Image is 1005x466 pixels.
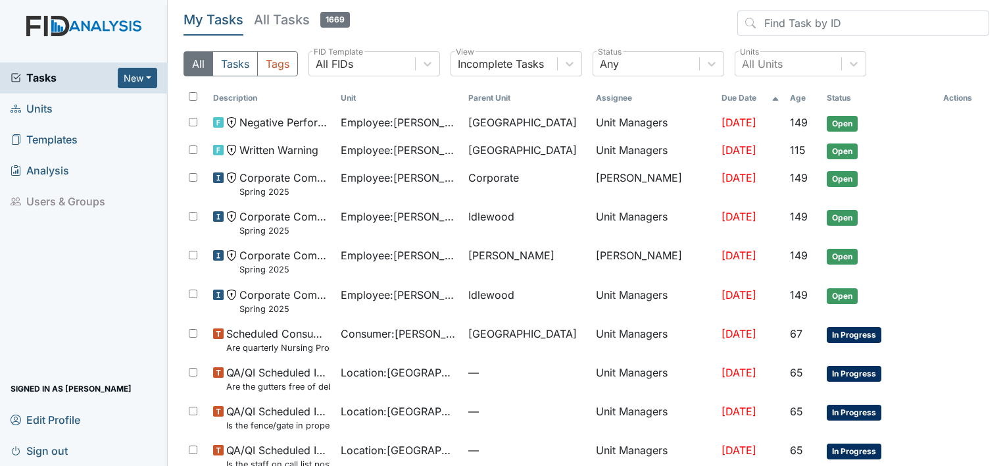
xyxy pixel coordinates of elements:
[341,170,458,186] span: Employee : [PERSON_NAME]
[722,366,756,379] span: [DATE]
[226,419,330,432] small: Is the fence/gate in proper working condition?
[118,68,157,88] button: New
[239,287,330,315] span: Corporate Compliance Spring 2025
[722,210,756,223] span: [DATE]
[11,99,53,119] span: Units
[790,288,808,301] span: 149
[591,165,716,203] td: [PERSON_NAME]
[341,142,458,158] span: Employee : [PERSON_NAME]
[11,130,78,150] span: Templates
[341,247,458,263] span: Employee : [PERSON_NAME]
[468,170,519,186] span: Corporate
[468,209,514,224] span: Idlewood
[468,442,585,458] span: —
[790,249,808,262] span: 149
[722,143,756,157] span: [DATE]
[239,142,318,158] span: Written Warning
[257,51,298,76] button: Tags
[790,143,806,157] span: 115
[821,87,938,109] th: Toggle SortBy
[11,378,132,399] span: Signed in as [PERSON_NAME]
[226,380,330,393] small: Are the gutters free of debris?
[208,87,335,109] th: Toggle SortBy
[239,247,330,276] span: Corporate Compliance Spring 2025
[226,326,330,354] span: Scheduled Consumer Chart Review Are quarterly Nursing Progress Notes/Visual Assessments completed...
[591,398,716,437] td: Unit Managers
[790,327,802,340] span: 67
[11,440,68,461] span: Sign out
[600,56,619,72] div: Any
[468,365,585,380] span: —
[468,287,514,303] span: Idlewood
[226,365,330,393] span: QA/QI Scheduled Inspection Are the gutters free of debris?
[458,56,544,72] div: Incomplete Tasks
[722,327,756,340] span: [DATE]
[341,326,458,342] span: Consumer : [PERSON_NAME]
[722,288,756,301] span: [DATE]
[827,327,881,343] span: In Progress
[722,116,756,129] span: [DATE]
[591,87,716,109] th: Assignee
[591,137,716,165] td: Unit Managers
[827,288,858,304] span: Open
[790,116,808,129] span: 149
[11,161,69,181] span: Analysis
[341,209,458,224] span: Employee : [PERSON_NAME]
[591,282,716,321] td: Unit Managers
[239,115,330,130] span: Negative Performance Review
[468,403,585,419] span: —
[938,87,989,109] th: Actions
[785,87,821,109] th: Toggle SortBy
[737,11,989,36] input: Find Task by ID
[591,321,716,359] td: Unit Managers
[790,171,808,184] span: 149
[254,11,350,29] h5: All Tasks
[790,405,803,418] span: 65
[239,224,330,237] small: Spring 2025
[790,444,803,457] span: 65
[212,51,258,76] button: Tasks
[226,342,330,354] small: Are quarterly Nursing Progress Notes/Visual Assessments completed by the end of the month followi...
[239,186,330,198] small: Spring 2025
[341,403,458,419] span: Location : [GEOGRAPHIC_DATA]
[827,444,881,459] span: In Progress
[827,143,858,159] span: Open
[722,249,756,262] span: [DATE]
[790,366,803,379] span: 65
[341,115,458,130] span: Employee : [PERSON_NAME]
[189,92,197,101] input: Toggle All Rows Selected
[827,405,881,421] span: In Progress
[11,70,118,86] a: Tasks
[341,287,458,303] span: Employee : [PERSON_NAME], Janical
[827,366,881,382] span: In Progress
[184,11,243,29] h5: My Tasks
[239,209,330,237] span: Corporate Compliance Spring 2025
[468,247,554,263] span: [PERSON_NAME]
[742,56,783,72] div: All Units
[716,87,785,109] th: Toggle SortBy
[468,115,577,130] span: [GEOGRAPHIC_DATA]
[239,170,330,198] span: Corporate Compliance Spring 2025
[591,359,716,398] td: Unit Managers
[468,326,577,342] span: [GEOGRAPHIC_DATA]
[320,12,350,28] span: 1669
[239,303,330,315] small: Spring 2025
[335,87,463,109] th: Toggle SortBy
[827,249,858,265] span: Open
[316,56,353,72] div: All FIDs
[827,210,858,226] span: Open
[827,171,858,187] span: Open
[591,203,716,242] td: Unit Managers
[184,51,213,76] button: All
[468,142,577,158] span: [GEOGRAPHIC_DATA]
[591,109,716,137] td: Unit Managers
[722,405,756,418] span: [DATE]
[722,444,756,457] span: [DATE]
[11,409,80,430] span: Edit Profile
[463,87,591,109] th: Toggle SortBy
[591,242,716,281] td: [PERSON_NAME]
[827,116,858,132] span: Open
[722,171,756,184] span: [DATE]
[239,263,330,276] small: Spring 2025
